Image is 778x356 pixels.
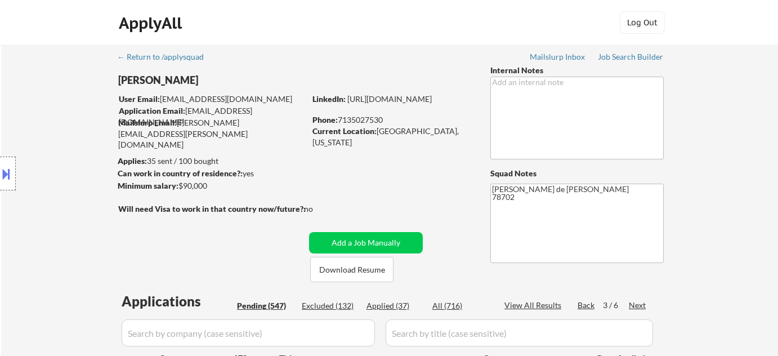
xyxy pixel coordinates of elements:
div: Next [629,300,647,311]
div: Back [578,300,596,311]
div: All (716) [432,300,489,311]
div: Applied (37) [366,300,423,311]
div: [EMAIL_ADDRESS][DOMAIN_NAME] [119,94,305,105]
div: 7135027530 [312,114,472,126]
div: ApplyAll [119,14,185,33]
div: Mailslurp Inbox [530,53,586,61]
strong: Current Location: [312,126,377,136]
a: [URL][DOMAIN_NAME] [347,94,432,104]
div: View All Results [504,300,565,311]
strong: Phone: [312,115,338,124]
div: yes [118,168,302,179]
input: Search by company (case sensitive) [122,319,375,346]
div: $90,000 [118,180,305,192]
div: ← Return to /applysquad [117,53,214,61]
button: Download Resume [310,257,394,282]
div: no [304,203,336,215]
a: Mailslurp Inbox [530,52,586,64]
button: Add a Job Manually [309,232,423,253]
button: Log Out [620,11,665,34]
div: Applications [122,295,233,308]
div: [GEOGRAPHIC_DATA], [US_STATE] [312,126,472,148]
div: [EMAIL_ADDRESS][DOMAIN_NAME] [119,105,305,127]
a: Job Search Builder [598,52,664,64]
strong: LinkedIn: [312,94,346,104]
div: Internal Notes [490,65,664,76]
strong: Will need Visa to work in that country now/future?: [118,204,306,213]
input: Search by title (case sensitive) [386,319,653,346]
div: [PERSON_NAME][EMAIL_ADDRESS][PERSON_NAME][DOMAIN_NAME] [118,117,305,150]
div: [PERSON_NAME] [118,73,350,87]
div: Squad Notes [490,168,664,179]
div: Job Search Builder [598,53,664,61]
a: ← Return to /applysquad [117,52,214,64]
div: Excluded (132) [302,300,358,311]
div: 3 / 6 [603,300,629,311]
div: Pending (547) [237,300,293,311]
div: 35 sent / 100 bought [118,155,305,167]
